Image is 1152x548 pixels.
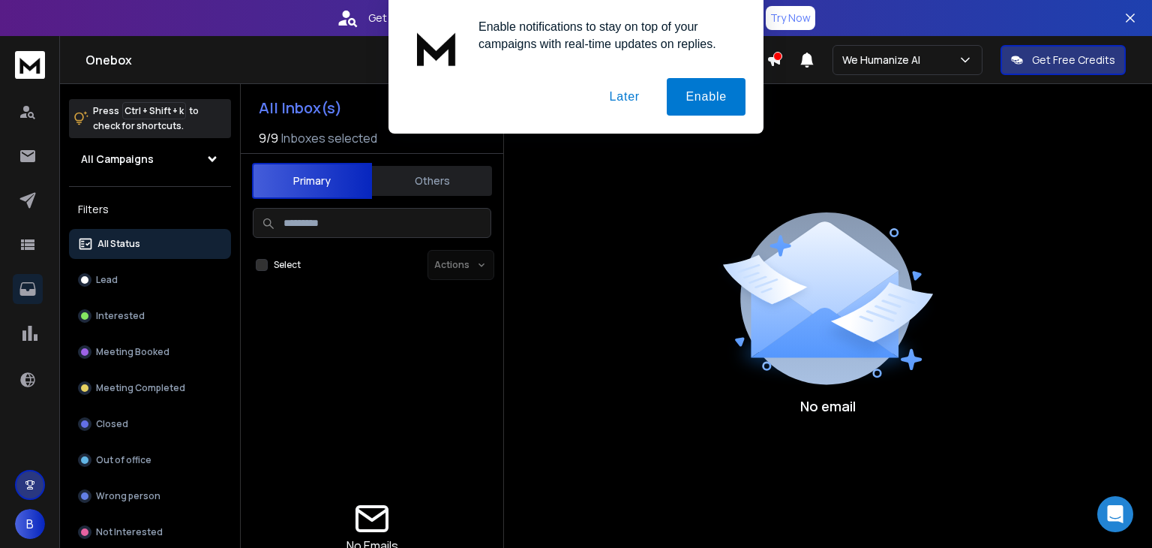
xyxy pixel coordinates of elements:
button: Others [372,164,492,197]
button: All Status [69,229,231,259]
p: Lead [96,274,118,286]
p: No email [800,396,856,417]
img: notification icon [406,18,466,78]
button: B [15,509,45,539]
button: Wrong person [69,481,231,511]
p: Out of office [96,454,151,466]
button: Later [590,78,658,116]
button: Interested [69,301,231,331]
p: All Status [97,238,140,250]
p: Meeting Booked [96,346,169,358]
div: Enable notifications to stay on top of your campaigns with real-time updates on replies. [466,18,745,53]
label: Select [274,259,301,271]
button: Meeting Completed [69,373,231,403]
button: Closed [69,409,231,439]
p: Closed [96,418,128,430]
div: Open Intercom Messenger [1097,496,1133,532]
button: Enable [667,78,745,116]
h3: Inboxes selected [281,129,377,147]
button: Primary [252,163,372,199]
h1: All Campaigns [81,152,154,167]
button: Meeting Booked [69,337,231,367]
button: Not Interested [69,517,231,547]
h3: Filters [69,199,231,220]
button: Out of office [69,445,231,475]
p: Meeting Completed [96,382,185,394]
button: Lead [69,265,231,295]
p: Interested [96,310,145,322]
button: All Campaigns [69,144,231,174]
p: Wrong person [96,490,160,502]
p: Not Interested [96,526,163,538]
span: 9 / 9 [259,129,278,147]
